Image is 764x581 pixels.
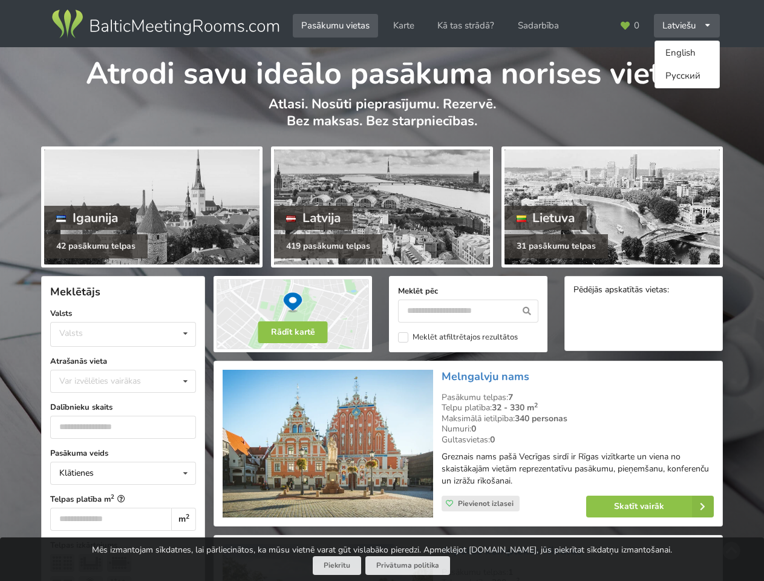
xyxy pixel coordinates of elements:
strong: 32 - 330 m [492,402,538,413]
a: English [655,41,719,65]
label: Atrašanās vieta [50,355,196,367]
label: Valsts [50,307,196,320]
div: Latviešu [654,14,720,38]
strong: 0 [471,423,476,435]
strong: 340 personas [515,413,567,424]
span: Meklētājs [50,284,100,299]
a: Melngalvju nams [442,369,529,384]
span: 0 [634,21,639,30]
sup: 2 [186,512,189,521]
div: 419 pasākumu telpas [274,234,382,258]
label: Dalībnieku skaits [50,401,196,413]
div: Pēdējās apskatītās vietas: [573,285,714,297]
button: Rādīt kartē [258,321,328,343]
h1: Atrodi savu ideālo pasākuma norises vietu [41,47,723,93]
button: Piekrītu [313,556,361,575]
div: 42 pasākumu telpas [44,234,148,258]
a: Pasākumu vietas [293,14,378,38]
a: Lietuva 31 pasākumu telpas [501,146,723,268]
sup: 2 [111,493,114,501]
strong: 7 [508,392,513,403]
div: Klātienes [59,469,94,478]
div: Gultasvietas: [442,435,714,445]
label: Pasākuma veids [50,447,196,459]
label: Telpas platība m [50,493,196,505]
a: Kā tas strādā? [429,14,503,38]
a: Skatīt vairāk [586,496,714,517]
img: Rādīt kartē [214,276,372,352]
div: m [171,508,196,531]
a: Karte [385,14,423,38]
a: Latvija 419 pasākumu telpas [271,146,492,268]
a: Sadarbība [509,14,567,38]
div: Pasākumu telpas: [442,392,714,403]
p: Greznais nams pašā Vecrīgas sirdī ir Rīgas vizītkarte un viena no skaistākajām vietām reprezentat... [442,451,714,487]
sup: 2 [534,401,538,410]
div: Valsts [59,328,83,338]
span: Pievienot izlasei [458,499,514,508]
img: Baltic Meeting Rooms [50,7,281,41]
div: Igaunija [44,206,130,230]
strong: 0 [490,434,495,445]
div: Var izvēlēties vairākas [56,374,168,388]
div: Telpu platība: [442,402,714,413]
div: Maksimālā ietilpība: [442,413,714,424]
label: Meklēt pēc [398,285,538,297]
p: Atlasi. Nosūti pieprasījumu. Rezervē. Bez maksas. Bez starpniecības. [41,96,723,142]
img: Konferenču centrs | Rīga | Melngalvju nams [223,370,433,518]
div: Numuri: [442,424,714,435]
div: Latvija [274,206,353,230]
label: Meklēt atfiltrētajos rezultātos [398,332,518,343]
div: Lietuva [504,206,587,230]
div: 31 pasākumu telpas [504,234,608,258]
a: Igaunija 42 pasākumu telpas [41,146,263,268]
a: Privātuma politika [365,556,450,575]
a: Русский [655,65,719,88]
